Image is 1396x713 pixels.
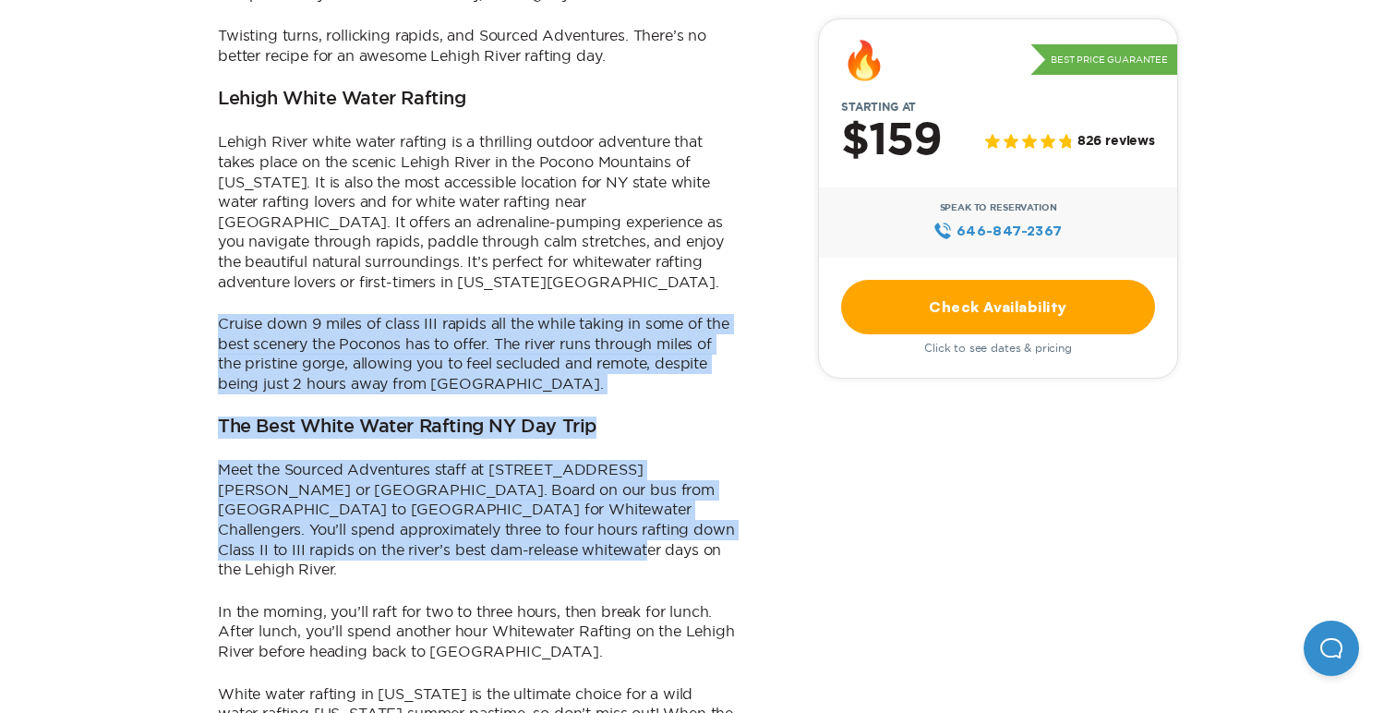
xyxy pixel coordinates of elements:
span: Speak to Reservation [940,202,1057,213]
div: 🔥 [841,42,887,79]
p: Cruise down 9 miles of class III rapids all the while taking in some of the best scenery the Poco... [218,314,735,393]
span: Starting at [819,101,938,114]
span: Click to see dates & pricing [924,342,1072,355]
p: In the morning, you’ll raft for two to three hours, then break for lunch. After lunch, you’ll spe... [218,602,735,662]
span: 826 reviews [1077,135,1155,151]
a: 646‍-847‍-2367 [933,221,1062,241]
h2: $159 [841,117,942,165]
p: Lehigh River white water rafting is a thrilling outdoor adventure that takes place on the scenic ... [218,132,735,292]
iframe: Help Scout Beacon - Open [1304,621,1359,676]
p: Meet the Sourced Adventures staff at [STREET_ADDRESS][PERSON_NAME] or [GEOGRAPHIC_DATA]. Board on... [218,460,735,580]
span: 646‍-847‍-2367 [957,221,1063,241]
a: Check Availability [841,280,1155,334]
h3: Lehigh White Water Rafting [218,89,466,111]
p: Best Price Guarantee [1030,44,1177,76]
p: Twisting turns, rollicking rapids, and Sourced Adventures. There’s no better recipe for an awesom... [218,26,735,66]
h3: The Best White Water Rafting NY Day Trip [218,417,596,439]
